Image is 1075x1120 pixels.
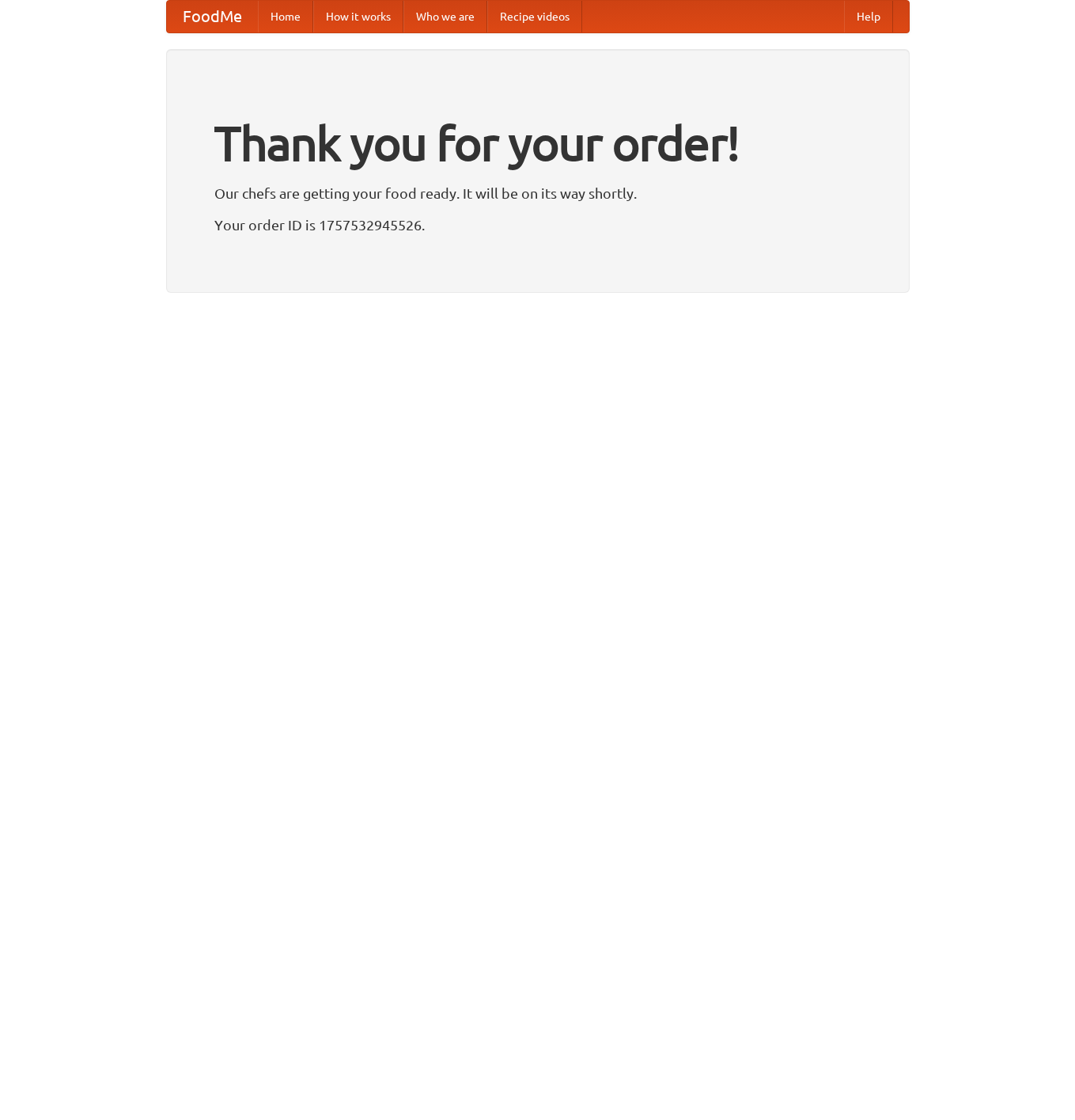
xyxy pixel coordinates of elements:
a: How it works [313,1,403,32]
a: Home [258,1,313,32]
a: Recipe videos [487,1,582,32]
a: FoodMe [167,1,258,32]
p: Your order ID is 1757532945526. [214,213,861,237]
h1: Thank you for your order! [214,105,861,181]
a: Help [844,1,893,32]
p: Our chefs are getting your food ready. It will be on its way shortly. [214,181,861,205]
a: Who we are [403,1,487,32]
